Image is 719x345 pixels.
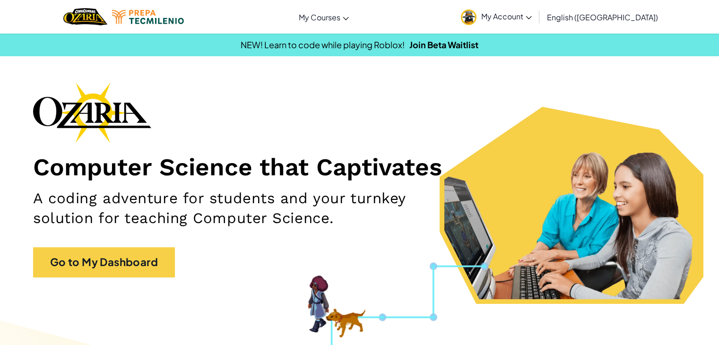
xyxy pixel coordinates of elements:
[33,152,686,181] h1: Computer Science that Captivates
[63,7,107,26] a: Ozaria by CodeCombat logo
[112,10,184,24] img: Tecmilenio logo
[542,4,663,30] a: English ([GEOGRAPHIC_DATA])
[409,39,478,50] a: Join Beta Waitlist
[461,9,476,25] img: avatar
[63,7,107,26] img: Home
[33,247,175,277] a: Go to My Dashboard
[481,11,532,21] span: My Account
[294,4,354,30] a: My Courses
[241,39,405,50] span: NEW! Learn to code while playing Roblox!
[33,189,470,229] h2: A coding adventure for students and your turnkey solution for teaching Computer Science.
[547,12,658,22] span: English ([GEOGRAPHIC_DATA])
[456,2,537,32] a: My Account
[33,82,151,143] img: Ozaria branding logo
[299,12,340,22] span: My Courses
